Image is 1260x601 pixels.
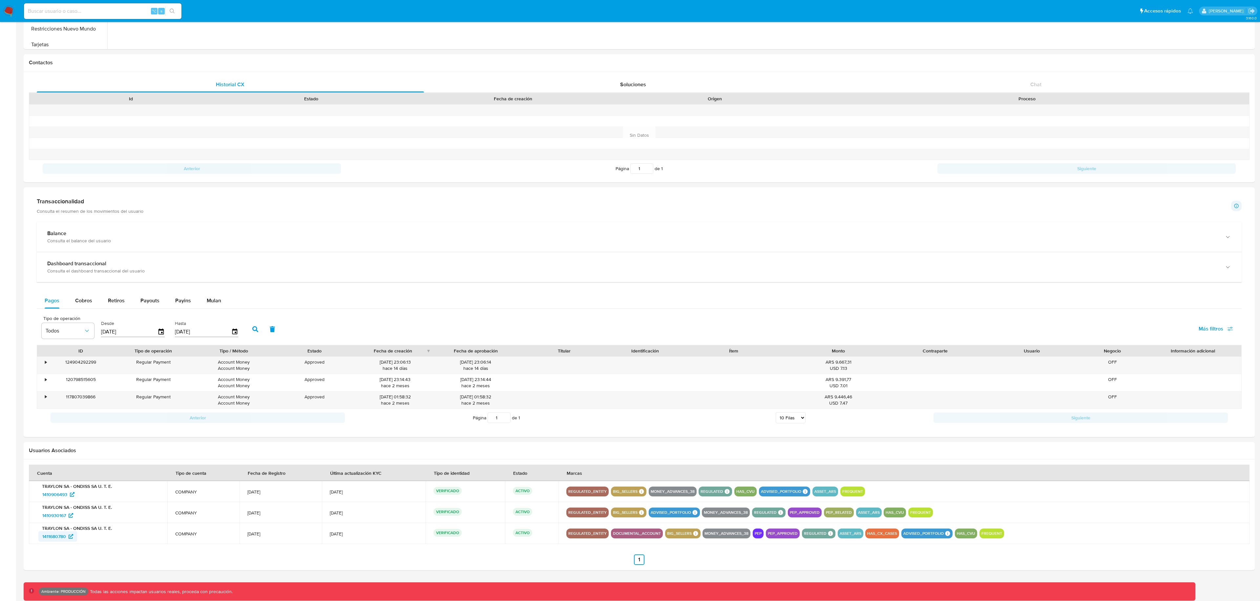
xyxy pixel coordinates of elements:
span: ⌥ [152,8,157,14]
p: leandrojossue.ramirez@mercadolibre.com.co [1209,8,1246,14]
div: Origen [629,95,800,102]
div: Id [45,95,217,102]
a: Notificaciones [1187,8,1193,14]
span: Chat [1030,81,1041,88]
span: Página de [616,163,663,174]
p: Ambiente: PRODUCCIÓN [41,590,86,593]
button: Tarjetas [25,37,107,52]
h1: Contactos [29,59,1249,66]
div: Fecha de creación [406,95,620,102]
p: Todas las acciones impactan usuarios reales, proceda con precaución. [88,589,233,595]
span: 3.160.0 [1246,15,1257,21]
a: Salir [1248,8,1255,14]
div: Proceso [809,95,1245,102]
button: Anterior [43,163,341,174]
span: Accesos rápidos [1144,8,1181,14]
h2: Usuarios Asociados [29,447,1249,454]
button: Restricciones Nuevo Mundo [25,21,107,37]
button: Siguiente [937,163,1236,174]
span: Soluciones [620,81,646,88]
span: s [160,8,162,14]
div: Estado [226,95,397,102]
span: 1 [661,165,663,172]
button: search-icon [165,7,179,16]
span: Historial CX [216,81,244,88]
input: Buscar usuario o caso... [24,7,181,15]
